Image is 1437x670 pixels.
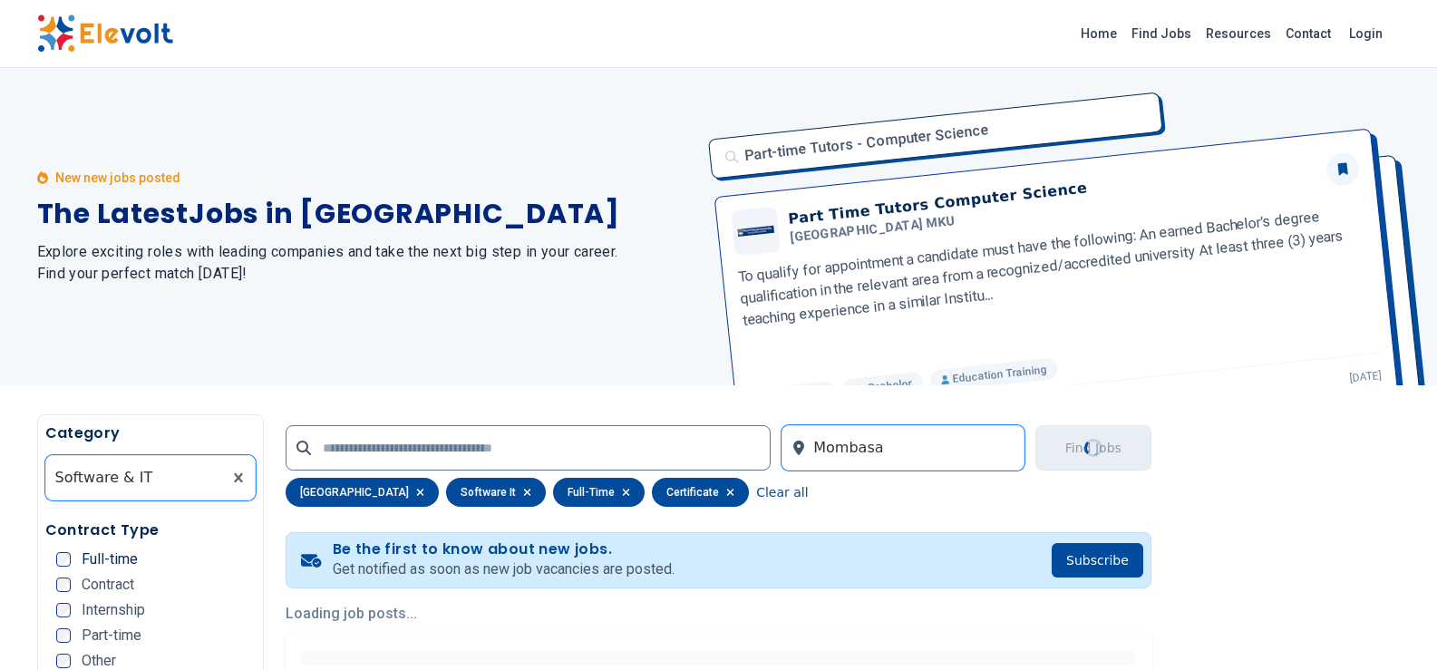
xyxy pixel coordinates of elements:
a: Login [1338,15,1393,52]
div: Loading... [1084,439,1102,457]
a: Find Jobs [1124,19,1199,48]
span: Internship [82,603,145,617]
p: Loading job posts... [286,603,1151,625]
span: Contract [82,578,134,592]
button: Find JobsLoading... [1035,425,1151,471]
h1: The Latest Jobs in [GEOGRAPHIC_DATA] [37,198,697,230]
h5: Category [45,422,257,444]
span: Part-time [82,628,141,643]
a: Home [1073,19,1124,48]
iframe: Chat Widget [1346,583,1437,670]
input: Contract [56,578,71,592]
a: Resources [1199,19,1278,48]
p: Get notified as soon as new job vacancies are posted. [333,558,675,580]
div: software it [446,478,546,507]
div: certificate [652,478,749,507]
button: Subscribe [1052,543,1143,578]
input: Other [56,654,71,668]
h2: Explore exciting roles with leading companies and take the next big step in your career. Find you... [37,241,697,285]
img: Elevolt [37,15,173,53]
span: Full-time [82,552,138,567]
button: Clear all [756,478,808,507]
div: [GEOGRAPHIC_DATA] [286,478,439,507]
h5: Contract Type [45,519,257,541]
input: Internship [56,603,71,617]
input: Part-time [56,628,71,643]
div: full-time [553,478,645,507]
h4: Be the first to know about new jobs. [333,540,675,558]
span: Other [82,654,116,668]
a: Contact [1278,19,1338,48]
input: Full-time [56,552,71,567]
p: New new jobs posted [55,169,180,187]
